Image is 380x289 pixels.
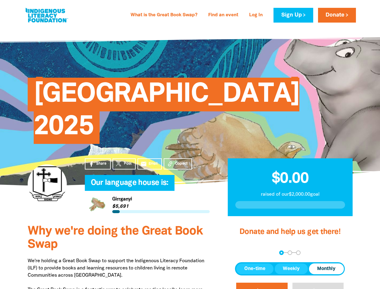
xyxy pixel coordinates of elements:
[175,161,188,166] span: Copied!
[318,8,356,23] a: Donate
[235,191,345,198] p: raised of our $2,000.00 goal
[296,250,301,255] button: Navigate to step 3 of 3 to enter your payment details
[236,263,273,274] button: One-time
[113,158,136,169] a: Post
[288,250,292,255] button: Navigate to step 2 of 3 to enter your details
[96,161,107,166] span: Share
[141,161,147,167] i: email
[91,179,168,191] span: Our language house is:
[244,265,265,272] span: One-time
[317,265,335,272] span: Monthly
[272,172,309,186] span: $0.00
[309,263,344,274] button: Monthly
[124,161,131,166] span: Post
[283,265,300,272] span: Weekly
[34,82,300,144] span: [GEOGRAPHIC_DATA] 2025
[85,158,111,169] a: Share
[239,228,341,235] span: Donate and help us get there!
[28,226,203,250] span: Why we're doing the Great Book Swap
[275,263,308,274] button: Weekly
[235,262,345,275] div: Donation frequency
[205,11,242,20] a: Find an event
[279,250,284,255] button: Navigate to step 1 of 3 to enter your donation amount
[164,158,192,169] button: Copied!
[127,11,201,20] a: What is the Great Book Swap?
[137,158,162,169] a: emailEmail
[273,8,313,23] a: Sign Up
[85,185,210,188] h6: My Team
[246,11,266,20] a: Log In
[149,161,158,166] span: Email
